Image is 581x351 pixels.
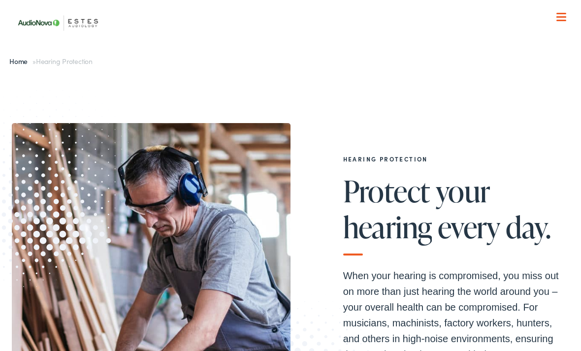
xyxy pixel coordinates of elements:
[506,211,551,243] span: day.
[343,156,570,162] h2: Hearing Protection
[343,175,430,207] span: Protect
[343,211,432,243] span: hearing
[436,175,490,207] span: your
[9,56,32,66] a: Home
[36,56,93,66] span: Hearing Protection
[438,211,500,243] span: every
[19,39,570,70] a: What We Offer
[9,56,93,66] span: »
